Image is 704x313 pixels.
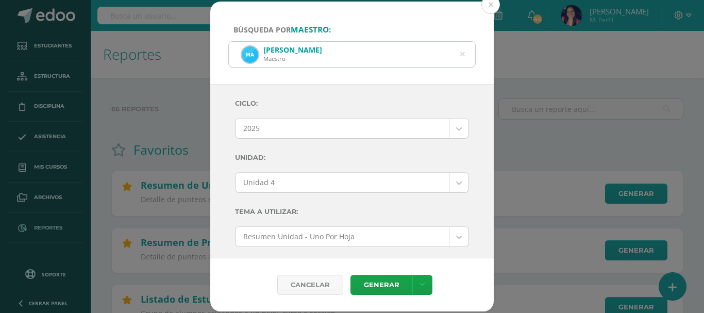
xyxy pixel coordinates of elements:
[243,119,441,138] span: 2025
[235,93,469,114] label: Ciclo:
[263,55,322,62] div: Maestro
[236,227,468,246] a: Resumen Unidad - Uno Por Hoja
[243,173,441,192] span: Unidad 4
[263,45,322,55] div: [PERSON_NAME]
[236,119,468,138] a: 2025
[236,173,468,192] a: Unidad 4
[229,42,475,67] input: ej. Nicholas Alekzander, etc.
[350,275,412,295] a: Generar
[242,46,258,63] img: 216819c8b25cdbd8d3290700c7eeb61b.png
[291,24,331,35] strong: maestro:
[277,275,343,295] div: Cancelar
[235,201,469,222] label: Tema a Utilizar:
[233,25,331,35] span: Búsqueda por
[235,147,469,168] label: Unidad:
[243,227,441,246] span: Resumen Unidad - Uno Por Hoja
